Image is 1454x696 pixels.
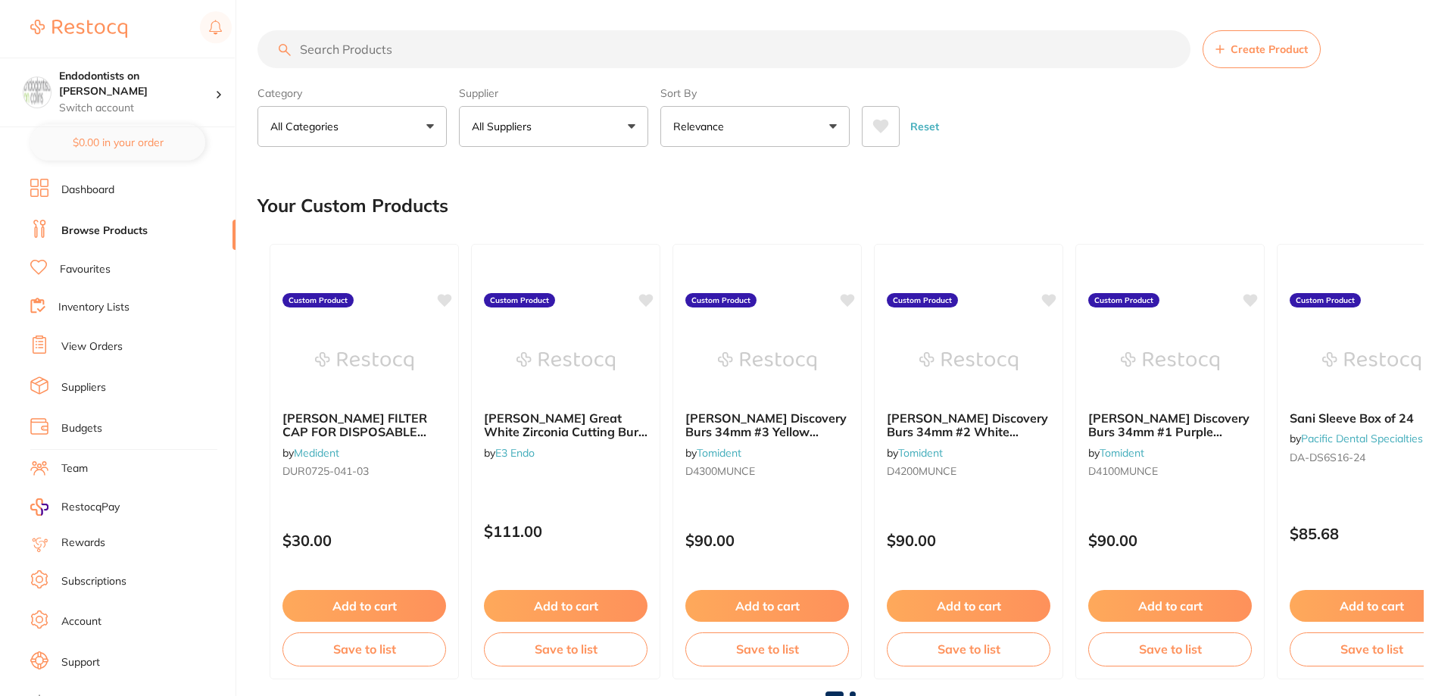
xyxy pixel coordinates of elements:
[61,421,102,436] a: Budgets
[61,380,106,395] a: Suppliers
[1301,432,1423,445] a: Pacific Dental Specialties
[1231,43,1308,55] span: Create Product
[1088,632,1252,666] button: Save to list
[257,106,447,147] button: All Categories
[61,614,101,629] a: Account
[282,446,339,460] span: by
[61,535,105,551] a: Rewards
[282,632,446,666] button: Save to list
[887,532,1050,549] p: $90.00
[30,20,127,38] img: Restocq Logo
[887,465,1050,477] small: D4200MUNCE
[59,69,215,98] h4: Endodontists on Collins
[685,632,849,666] button: Save to list
[1100,446,1144,460] a: Tomident
[906,106,944,147] button: Reset
[61,183,114,198] a: Dashboard
[685,532,849,549] p: $90.00
[1088,293,1159,308] label: Custom Product
[484,446,535,460] span: by
[484,411,647,439] b: SS White Great White Zirconia Cutting Bur - Round (10pk)
[257,195,448,217] h2: Your Custom Products
[1088,465,1252,477] small: D4100MUNCE
[685,465,849,477] small: D4300MUNCE
[270,119,345,134] p: All Categories
[1088,446,1144,460] span: by
[685,293,757,308] label: Custom Product
[61,339,123,354] a: View Orders
[315,323,413,399] img: DURR FILTER CAP FOR DISPOSABLE FILTER EXCHANGE (YELLOW)
[282,532,446,549] p: $30.00
[887,446,943,460] span: by
[61,223,148,239] a: Browse Products
[685,411,849,439] b: Munce Discovery Burs 34mm #3 Yellow Munce Discovery Bur Deep Trougher 4 / Pack
[60,262,111,277] a: Favourites
[1290,411,1453,425] b: Sani Sleeve Box of 24
[887,632,1050,666] button: Save to list
[1290,632,1453,666] button: Save to list
[472,119,538,134] p: All Suppliers
[484,293,555,308] label: Custom Product
[887,411,1050,439] b: Munce Discovery Burs 34mm #2 White Munce Discovery Bur Deep Trougher 4 / Pack
[61,574,126,589] a: Subscriptions
[459,106,648,147] button: All Suppliers
[1290,293,1361,308] label: Custom Product
[459,86,648,100] label: Supplier
[685,446,741,460] span: by
[919,323,1018,399] img: Munce Discovery Burs 34mm #2 White Munce Discovery Bur Deep Trougher 4 / Pack
[294,446,339,460] a: Medident
[484,590,647,622] button: Add to cart
[30,498,48,516] img: RestocqPay
[718,323,816,399] img: Munce Discovery Burs 34mm #3 Yellow Munce Discovery Bur Deep Trougher 4 / Pack
[23,77,51,105] img: Endodontists on Collins
[887,293,958,308] label: Custom Product
[685,590,849,622] button: Add to cart
[257,86,447,100] label: Category
[484,632,647,666] button: Save to list
[1203,30,1321,68] button: Create Product
[282,293,354,308] label: Custom Product
[30,11,127,46] a: Restocq Logo
[59,101,215,116] p: Switch account
[61,461,88,476] a: Team
[30,124,205,161] button: $0.00 in your order
[282,465,446,477] small: DUR0725-041-03
[61,655,100,670] a: Support
[673,119,730,134] p: Relevance
[887,590,1050,622] button: Add to cart
[1290,451,1453,463] small: DA-DS6S16-24
[1121,323,1219,399] img: Munce Discovery Burs 34mm #1 Purple Munce Discovery Bur Deep Trougher 4 / Pack
[495,446,535,460] a: E3 Endo
[282,411,446,439] b: DURR FILTER CAP FOR DISPOSABLE FILTER EXCHANGE (YELLOW)
[257,30,1190,68] input: Search Products
[1290,432,1423,445] span: by
[1088,532,1252,549] p: $90.00
[516,323,615,399] img: SS White Great White Zirconia Cutting Bur - Round (10pk)
[61,500,120,515] span: RestocqPay
[660,106,850,147] button: Relevance
[282,590,446,622] button: Add to cart
[58,300,129,315] a: Inventory Lists
[898,446,943,460] a: Tomident
[1290,525,1453,542] p: $85.68
[697,446,741,460] a: Tomident
[484,523,647,540] p: $111.00
[660,86,850,100] label: Sort By
[1290,590,1453,622] button: Add to cart
[1322,323,1421,399] img: Sani Sleeve Box of 24
[1088,590,1252,622] button: Add to cart
[30,498,120,516] a: RestocqPay
[1088,411,1252,439] b: Munce Discovery Burs 34mm #1 Purple Munce Discovery Bur Deep Trougher 4 / Pack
